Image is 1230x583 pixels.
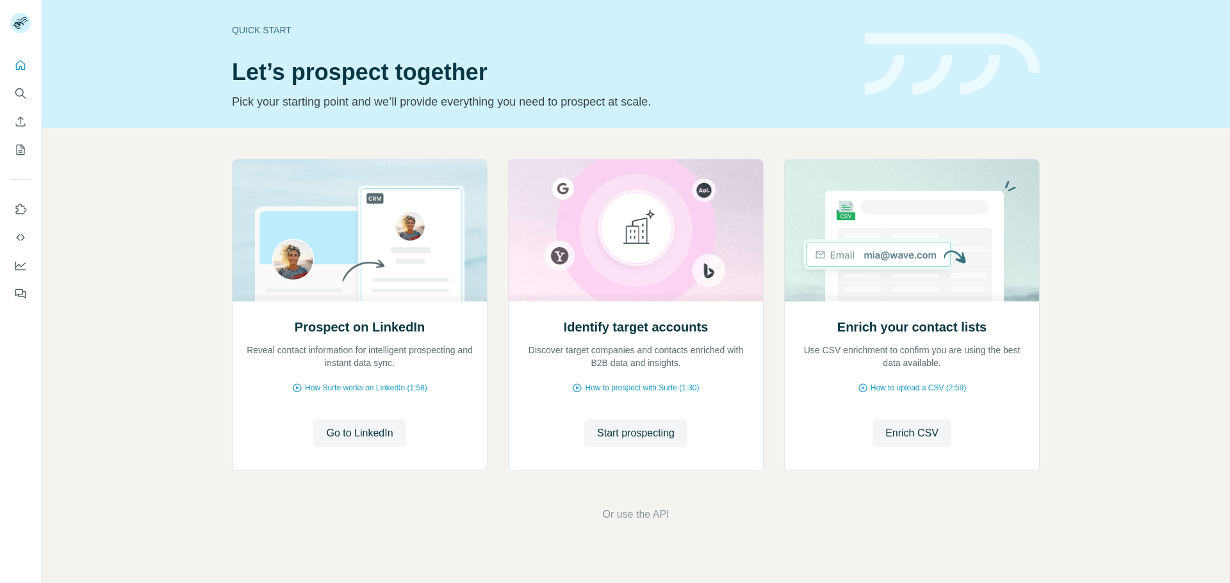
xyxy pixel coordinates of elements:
button: Quick start [10,54,31,77]
button: Go to LinkedIn [313,419,406,447]
img: Identify target accounts [508,159,764,301]
button: Use Surfe on LinkedIn [10,198,31,221]
h1: Let’s prospect together [232,60,849,85]
span: How to upload a CSV (2:59) [871,382,966,394]
button: Dashboard [10,254,31,277]
button: Or use the API [602,507,669,522]
h2: Enrich your contact lists [837,318,987,336]
h2: Prospect on LinkedIn [295,318,425,336]
span: Enrich CSV [885,426,939,441]
img: banner [865,33,1040,95]
span: How Surfe works on LinkedIn (1:58) [305,382,427,394]
p: Reveal contact information for intelligent prospecting and instant data sync. [245,344,474,369]
button: My lists [10,138,31,161]
p: Discover target companies and contacts enriched with B2B data and insights. [521,344,750,369]
span: Start prospecting [597,426,675,441]
button: Search [10,82,31,105]
button: Feedback [10,282,31,305]
p: Pick your starting point and we’ll provide everything you need to prospect at scale. [232,93,849,111]
button: Use Surfe API [10,226,31,249]
img: Prospect on LinkedIn [232,159,488,301]
span: Go to LinkedIn [326,426,393,441]
h2: Identify target accounts [564,318,709,336]
span: How to prospect with Surfe (1:30) [585,382,699,394]
button: Enrich CSV [10,110,31,133]
button: Enrich CSV [873,419,951,447]
img: Enrich your contact lists [784,159,1040,301]
div: Quick start [232,24,849,36]
p: Use CSV enrichment to confirm you are using the best data available. [798,344,1026,369]
button: Start prospecting [584,419,687,447]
